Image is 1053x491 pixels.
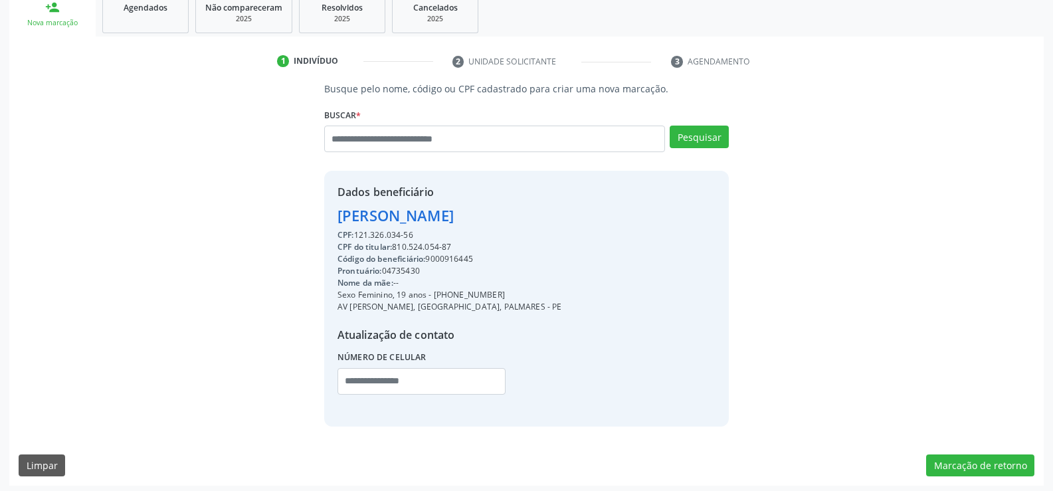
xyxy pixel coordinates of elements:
div: 810.524.054-87 [337,241,562,253]
span: Código do beneficiário: [337,253,425,264]
span: Agendados [124,2,167,13]
div: 9000916445 [337,253,562,265]
span: Prontuário: [337,265,382,276]
div: 2025 [309,14,375,24]
div: AV [PERSON_NAME], [GEOGRAPHIC_DATA], PALMARES - PE [337,301,562,313]
div: Nova marcação [19,18,86,28]
label: Buscar [324,105,361,126]
button: Marcação de retorno [926,454,1034,477]
button: Pesquisar [670,126,729,148]
span: Não compareceram [205,2,282,13]
span: Resolvidos [322,2,363,13]
div: Atualização de contato [337,327,562,343]
p: Busque pelo nome, código ou CPF cadastrado para criar uma nova marcação. [324,82,729,96]
div: 04735430 [337,265,562,277]
div: 121.326.034-56 [337,229,562,241]
span: CPF do titular: [337,241,392,252]
span: Nome da mãe: [337,277,393,288]
div: Indivíduo [294,55,338,67]
div: 1 [277,55,289,67]
label: Número de celular [337,347,427,368]
div: [PERSON_NAME] [337,205,562,227]
button: Limpar [19,454,65,477]
div: Sexo Feminino, 19 anos - [PHONE_NUMBER] [337,289,562,301]
span: CPF: [337,229,354,241]
div: 2025 [205,14,282,24]
div: -- [337,277,562,289]
div: Dados beneficiário [337,184,562,200]
div: 2025 [402,14,468,24]
span: Cancelados [413,2,458,13]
